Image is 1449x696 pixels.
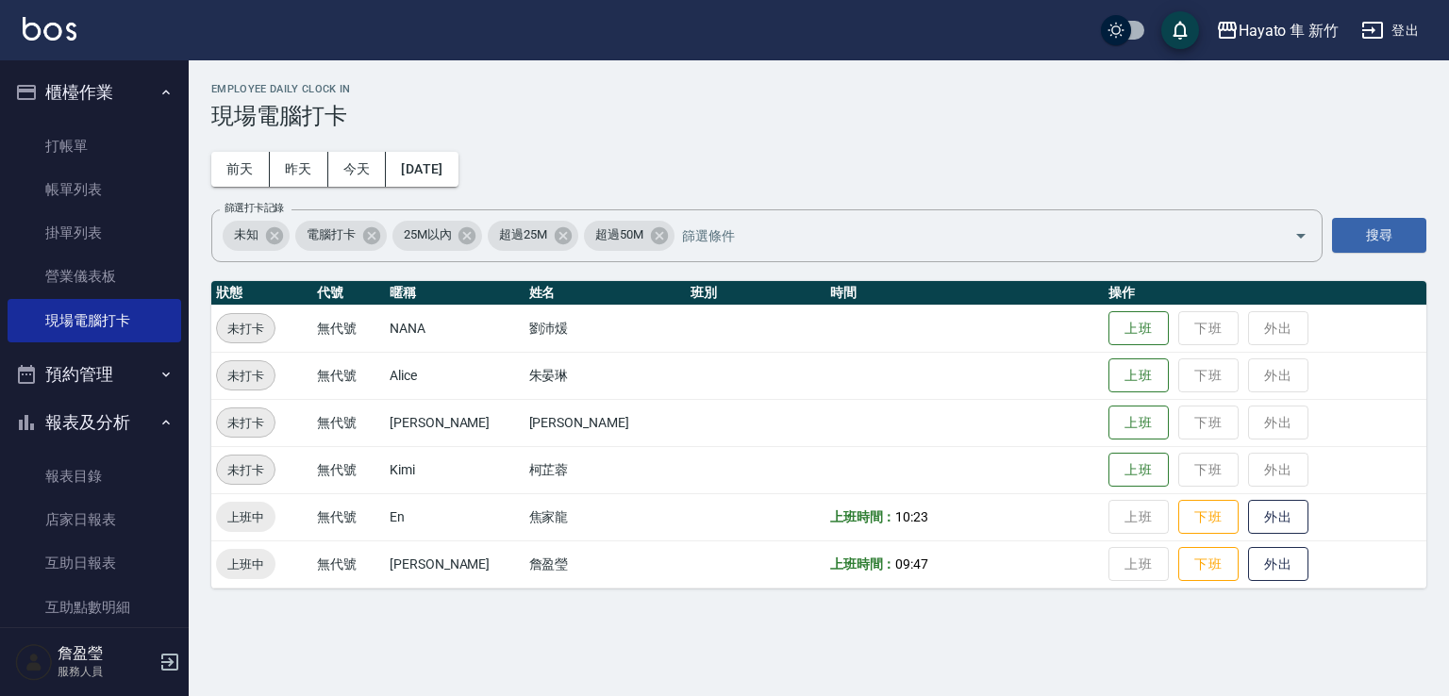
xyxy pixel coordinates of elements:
a: 營業儀表板 [8,255,181,298]
button: [DATE] [386,152,458,187]
div: 電腦打卡 [295,221,387,251]
button: Open [1286,221,1316,251]
td: 無代號 [312,446,385,493]
button: 昨天 [270,152,328,187]
b: 上班時間： [830,556,896,572]
div: 25M以內 [392,221,483,251]
span: 超過25M [488,225,558,244]
td: 無代號 [312,493,385,540]
div: 未知 [223,221,290,251]
button: 登出 [1354,13,1426,48]
span: 未打卡 [217,319,275,339]
button: Hayato 隼 新竹 [1208,11,1346,50]
button: 外出 [1248,547,1308,582]
th: 操作 [1104,281,1426,306]
button: 上班 [1108,453,1169,488]
button: 今天 [328,152,387,187]
span: 未打卡 [217,366,275,386]
a: 店家日報表 [8,498,181,541]
a: 帳單列表 [8,168,181,211]
span: 09:47 [895,556,928,572]
td: En [385,493,525,540]
td: 詹盈瑩 [525,540,687,588]
td: [PERSON_NAME] [385,399,525,446]
button: 報表及分析 [8,398,181,447]
h5: 詹盈瑩 [58,644,154,663]
label: 篩選打卡記錄 [225,201,284,215]
button: 外出 [1248,500,1308,535]
td: 朱晏琳 [525,352,687,399]
span: 未打卡 [217,460,275,480]
span: 電腦打卡 [295,225,367,244]
button: 下班 [1178,500,1239,535]
button: save [1161,11,1199,49]
button: 下班 [1178,547,1239,582]
a: 掛單列表 [8,211,181,255]
h2: Employee Daily Clock In [211,83,1426,95]
th: 代號 [312,281,385,306]
a: 互助點數明細 [8,586,181,629]
td: 焦家龍 [525,493,687,540]
td: 無代號 [312,305,385,352]
td: 無代號 [312,399,385,446]
button: 上班 [1108,358,1169,393]
a: 報表目錄 [8,455,181,498]
td: Alice [385,352,525,399]
td: Kimi [385,446,525,493]
div: 超過25M [488,221,578,251]
button: 預約管理 [8,350,181,399]
img: Person [15,643,53,681]
td: 柯芷蓉 [525,446,687,493]
button: 上班 [1108,311,1169,346]
span: 上班中 [216,507,275,527]
span: 10:23 [895,509,928,524]
span: 上班中 [216,555,275,574]
b: 上班時間： [830,509,896,524]
a: 互助日報表 [8,541,181,585]
th: 姓名 [525,281,687,306]
span: 未打卡 [217,413,275,433]
td: [PERSON_NAME] [385,540,525,588]
img: Logo [23,17,76,41]
button: 前天 [211,152,270,187]
p: 服務人員 [58,663,154,680]
th: 狀態 [211,281,312,306]
span: 25M以內 [392,225,463,244]
span: 超過50M [584,225,655,244]
th: 班別 [686,281,825,306]
td: 劉沛煖 [525,305,687,352]
td: 無代號 [312,540,385,588]
button: 搜尋 [1332,218,1426,253]
td: [PERSON_NAME] [525,399,687,446]
h3: 現場電腦打卡 [211,103,1426,129]
div: Hayato 隼 新竹 [1239,19,1339,42]
input: 篩選條件 [677,219,1261,252]
a: 打帳單 [8,124,181,168]
th: 時間 [825,281,1104,306]
td: NANA [385,305,525,352]
button: 櫃檯作業 [8,68,181,117]
span: 未知 [223,225,270,244]
th: 暱稱 [385,281,525,306]
td: 無代號 [312,352,385,399]
button: 上班 [1108,406,1169,440]
div: 超過50M [584,221,675,251]
a: 現場電腦打卡 [8,299,181,342]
